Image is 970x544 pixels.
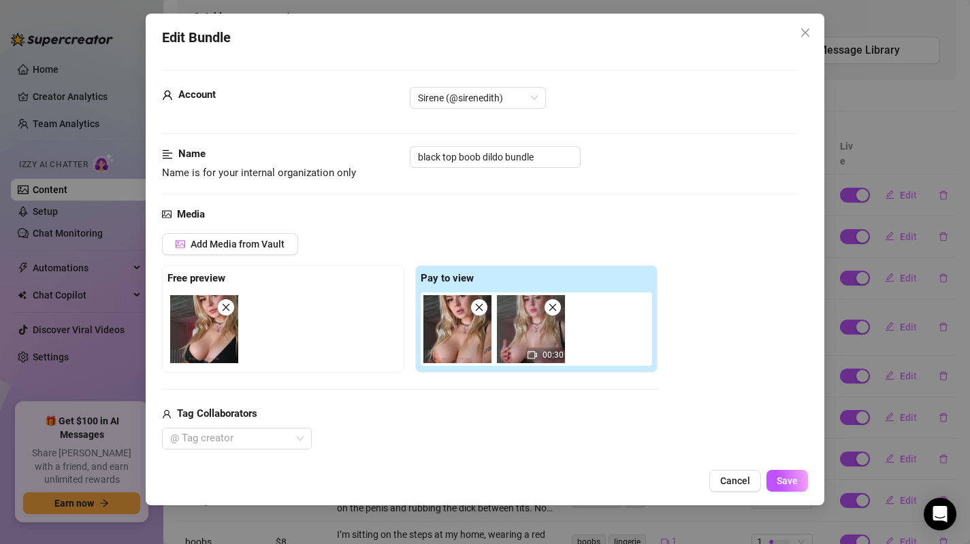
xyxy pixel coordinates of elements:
[178,88,216,101] strong: Account
[162,27,231,48] span: Edit Bundle
[221,303,231,312] span: close
[474,303,484,312] span: close
[162,233,298,255] button: Add Media from Vault
[548,303,557,312] span: close
[543,350,564,360] span: 00:30
[162,406,172,422] span: user
[170,295,238,363] img: media
[766,470,808,492] button: Save
[528,350,537,360] span: video-camera
[418,88,538,108] span: Sirene (@sirenedith)
[794,27,816,38] span: Close
[178,148,206,160] strong: Name
[162,146,173,163] span: align-left
[177,407,257,420] strong: Tag Collaborators
[777,475,798,486] span: Save
[709,470,761,492] button: Cancel
[800,27,811,38] span: close
[497,295,565,363] img: media
[177,208,205,220] strong: Media
[410,146,581,168] input: Enter a name
[162,87,173,103] span: user
[497,295,565,363] div: 00:30
[191,239,285,250] span: Add Media from Vault
[176,239,185,249] span: picture
[720,475,750,486] span: Cancel
[924,498,956,530] div: Open Intercom Messenger
[423,295,491,363] img: media
[421,272,474,284] strong: Pay to view
[162,207,172,223] span: picture
[167,272,225,284] strong: Free preview
[794,22,816,44] button: Close
[162,167,356,179] span: Name is for your internal organization only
